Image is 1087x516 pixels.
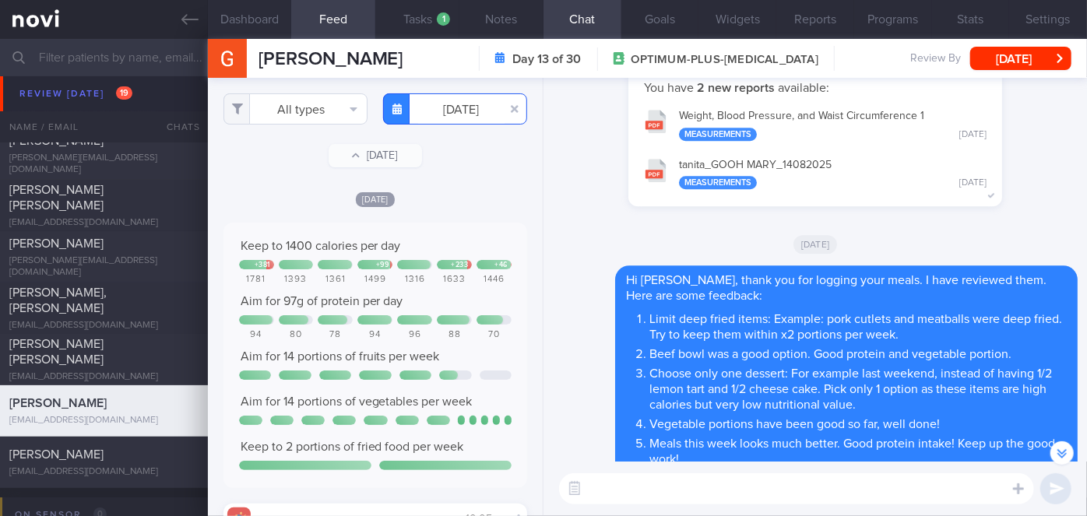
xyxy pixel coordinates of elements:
strong: 2 new reports [694,82,778,94]
button: [DATE] [970,47,1071,70]
span: Aim for 97g of protein per day [241,295,403,307]
div: 1361 [318,274,353,286]
div: tanita_ GOOH MARY_ 14082025 [679,159,987,190]
span: [PERSON_NAME] [9,135,104,147]
span: Hi [PERSON_NAME], thank you for logging your meals. I have reviewed them. Here are some feedback: [626,274,1047,302]
span: PUTRI [PERSON_NAME] [9,89,140,101]
button: tanita_GOOH MARY_14082025 Measurements [DATE] [636,149,994,198]
strong: Day 13 of 30 [513,51,582,67]
div: [PERSON_NAME][EMAIL_ADDRESS][DOMAIN_NAME] [9,153,199,176]
span: Aim for 14 portions of fruits per week [241,350,440,363]
span: [PERSON_NAME] [9,397,107,409]
div: [DATE] [959,129,987,141]
button: All types [223,93,368,125]
span: [PERSON_NAME] [9,237,104,250]
div: Measurements [679,128,757,141]
div: 1 [437,12,450,26]
div: [DATE] [959,177,987,189]
div: 1446 [477,274,512,286]
div: 1781 [239,274,274,286]
div: 70 [477,329,512,341]
span: [DATE] [356,192,395,207]
li: Vegetable portions have been good so far, well done! [649,412,1067,432]
li: Beef bowl was a good option. Good protein and vegetable portion. [649,342,1067,362]
div: [EMAIL_ADDRESS][DOMAIN_NAME] [9,217,199,229]
div: 88 [437,329,472,341]
span: Aim for 14 portions of vegetables per week [241,395,473,408]
div: [EMAIL_ADDRESS][DOMAIN_NAME] [9,415,199,426]
span: Keep to 2 portions of fried food per week [241,441,464,453]
span: OPTIMUM-PLUS-[MEDICAL_DATA] [631,52,818,68]
span: [DATE] [793,235,838,254]
div: 1393 [279,274,314,286]
div: 80 [279,329,314,341]
p: You have available: [644,80,987,96]
div: [EMAIL_ADDRESS][DOMAIN_NAME] [9,320,199,332]
div: [PERSON_NAME][EMAIL_ADDRESS][DOMAIN_NAME] [9,255,199,279]
div: Weight, Blood Pressure, and Waist Circumference 1 [679,110,987,141]
span: Keep to 1400 calories per day [241,240,401,252]
div: 94 [239,329,274,341]
li: Meals this week looks much better. Good protein intake! Keep up the good work! [649,432,1067,467]
span: [PERSON_NAME], [PERSON_NAME] [9,286,107,314]
div: 1499 [357,274,392,286]
div: + 99 [376,261,389,269]
span: [PERSON_NAME] [259,50,403,68]
span: [PERSON_NAME] [9,448,104,461]
button: [DATE] [329,144,422,167]
div: [EMAIL_ADDRESS][DOMAIN_NAME] [9,466,199,478]
li: Limit deep fried items: Example: pork cutlets and meatballs were deep fried. Try to keep them wit... [649,307,1067,342]
span: [PERSON_NAME] [PERSON_NAME] [9,338,104,366]
div: + 46 [495,261,508,269]
span: [PERSON_NAME] [PERSON_NAME] [9,184,104,212]
div: 96 [397,329,432,341]
div: [EMAIL_ADDRESS][DOMAIN_NAME] [9,371,199,383]
div: 78 [318,329,353,341]
div: 1633 [437,274,472,286]
div: + 233 [451,261,468,269]
div: Measurements [679,176,757,189]
li: Choose only one dessert: For example last weekend, instead of having 1/2 lemon tart and 1/2 chees... [649,362,1067,412]
div: 1316 [397,274,432,286]
div: [EMAIL_ADDRESS][DOMAIN_NAME] [9,107,199,118]
div: + 381 [255,261,270,269]
div: 94 [357,329,392,341]
span: Review By [910,52,961,66]
button: Weight, Blood Pressure, and Waist Circumference 1 Measurements [DATE] [636,100,994,149]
